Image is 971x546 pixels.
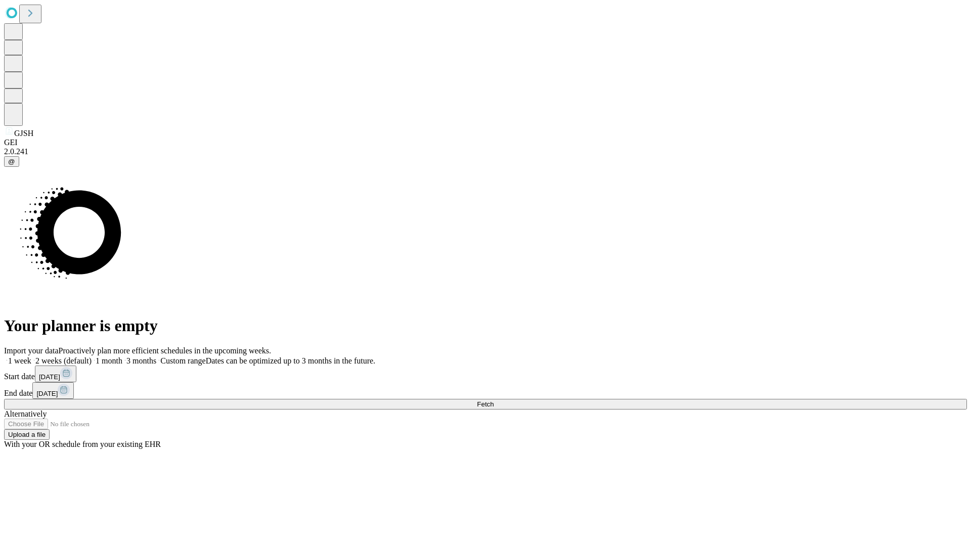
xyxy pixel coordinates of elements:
span: Alternatively [4,409,47,418]
div: 2.0.241 [4,147,967,156]
button: [DATE] [35,366,76,382]
div: Start date [4,366,967,382]
span: 2 weeks (default) [35,356,92,365]
span: With your OR schedule from your existing EHR [4,440,161,448]
div: End date [4,382,967,399]
span: @ [8,158,15,165]
button: @ [4,156,19,167]
span: [DATE] [36,390,58,397]
span: 3 months [126,356,156,365]
button: Upload a file [4,429,50,440]
span: 1 week [8,356,31,365]
h1: Your planner is empty [4,316,967,335]
span: 1 month [96,356,122,365]
span: [DATE] [39,373,60,381]
button: [DATE] [32,382,74,399]
button: Fetch [4,399,967,409]
span: Fetch [477,400,494,408]
span: GJSH [14,129,33,138]
div: GEI [4,138,967,147]
span: Import your data [4,346,59,355]
span: Custom range [160,356,205,365]
span: Dates can be optimized up to 3 months in the future. [206,356,375,365]
span: Proactively plan more efficient schedules in the upcoming weeks. [59,346,271,355]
